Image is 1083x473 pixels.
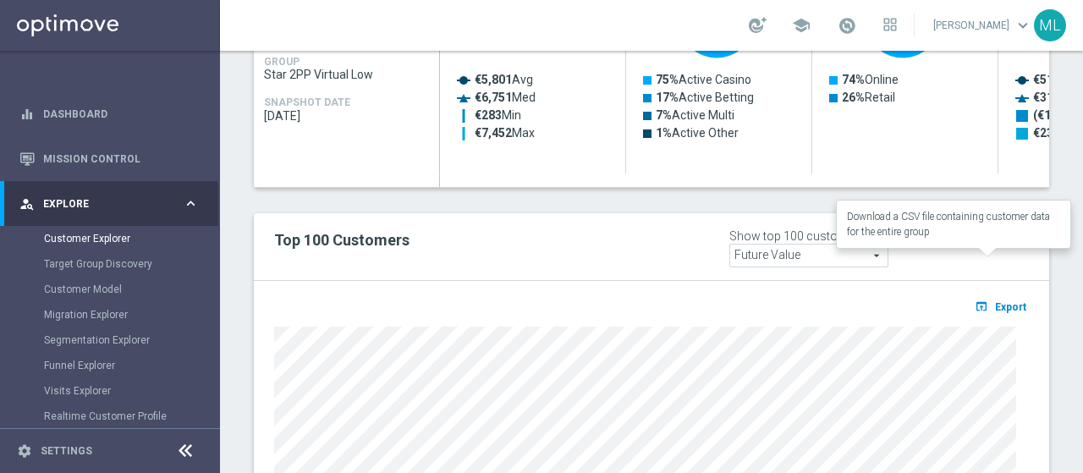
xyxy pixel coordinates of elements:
[842,91,865,104] tspan: 26%
[44,359,176,372] a: Funnel Explorer
[656,73,751,86] text: Active Casino
[475,108,521,122] text: Min
[475,91,536,104] text: Med
[44,308,176,322] a: Migration Explorer
[183,195,199,212] i: keyboard_arrow_right
[19,107,200,121] button: equalizer Dashboard
[475,73,533,86] text: Avg
[44,378,218,404] div: Visits Explorer
[44,251,218,277] div: Target Group Discovery
[44,302,218,327] div: Migration Explorer
[656,108,672,122] tspan: 7%
[44,327,218,353] div: Segmentation Explorer
[274,230,704,250] h2: Top 100 Customers
[264,56,300,68] h4: GROUP
[44,404,218,429] div: Realtime Customer Profile
[656,73,679,86] tspan: 75%
[43,199,183,209] span: Explore
[43,91,199,136] a: Dashboard
[656,91,679,104] tspan: 17%
[44,333,176,347] a: Segmentation Explorer
[44,226,218,251] div: Customer Explorer
[44,232,176,245] a: Customer Explorer
[44,283,176,296] a: Customer Model
[475,108,502,122] tspan: €283
[1033,73,1077,86] tspan: €51,279
[44,384,176,398] a: Visits Explorer
[1034,9,1066,41] div: ML
[41,446,92,456] a: Settings
[1014,16,1032,35] span: keyboard_arrow_down
[932,13,1034,38] a: [PERSON_NAME]keyboard_arrow_down
[44,353,218,378] div: Funnel Explorer
[264,109,430,123] span: 2025-08-21
[656,91,754,104] text: Active Betting
[44,410,176,423] a: Realtime Customer Profile
[842,73,899,86] text: Online
[842,91,895,104] text: Retail
[17,443,32,459] i: settings
[19,136,199,181] div: Mission Control
[475,126,535,140] text: Max
[475,126,512,140] tspan: €7,452
[19,196,35,212] i: person_search
[1033,91,1077,104] tspan: €31,185
[656,108,734,122] text: Active Multi
[995,301,1026,313] span: Export
[264,68,430,81] span: Star 2PP Virtual Low
[475,73,512,86] tspan: €5,801
[656,126,739,140] text: Active Other
[656,126,672,140] tspan: 1%
[19,107,35,122] i: equalizer
[729,229,881,244] div: Show top 100 customers by
[44,277,218,302] div: Customer Model
[19,152,200,166] button: Mission Control
[842,73,865,86] tspan: 74%
[19,196,183,212] div: Explore
[44,257,176,271] a: Target Group Discovery
[19,197,200,211] button: person_search Explore keyboard_arrow_right
[975,300,992,313] i: open_in_browser
[19,91,199,136] div: Dashboard
[264,96,350,108] h4: SNAPSHOT DATE
[475,91,512,104] tspan: €6,751
[43,136,199,181] a: Mission Control
[972,295,1029,317] button: open_in_browser Export
[792,16,811,35] span: school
